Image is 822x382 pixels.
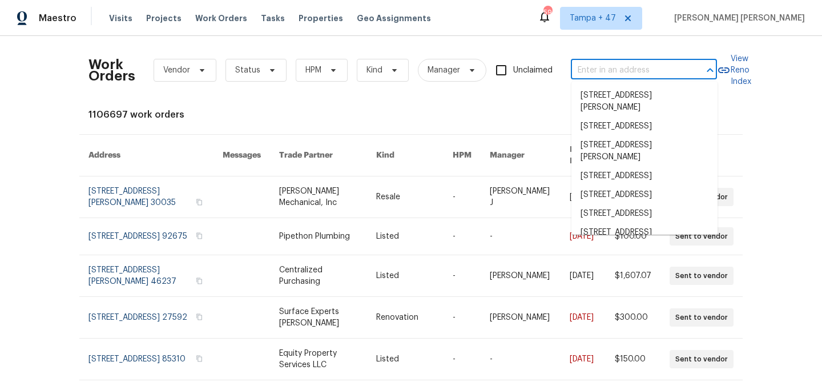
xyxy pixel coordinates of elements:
[571,167,718,186] li: [STREET_ADDRESS]
[270,135,366,176] th: Trade Partner
[88,109,734,120] div: 1106697 work orders
[561,135,606,176] th: Due Date
[367,135,444,176] th: Kind
[571,136,718,167] li: [STREET_ADDRESS][PERSON_NAME]
[261,14,285,22] span: Tasks
[481,255,561,297] td: [PERSON_NAME]
[367,218,444,255] td: Listed
[270,255,366,297] td: Centralized Purchasing
[571,223,718,254] li: [STREET_ADDRESS][PERSON_NAME]
[571,117,718,136] li: [STREET_ADDRESS]
[79,135,213,176] th: Address
[109,13,132,24] span: Visits
[571,186,718,204] li: [STREET_ADDRESS]
[444,218,481,255] td: -
[444,135,481,176] th: HPM
[270,339,366,380] td: Equity Property Services LLC
[444,255,481,297] td: -
[444,176,481,218] td: -
[163,65,190,76] span: Vendor
[305,65,321,76] span: HPM
[357,13,431,24] span: Geo Assignments
[717,53,751,87] a: View Reno Index
[194,197,204,207] button: Copy Address
[270,218,366,255] td: Pipethon Plumbing
[235,65,260,76] span: Status
[571,62,685,79] input: Enter in an address
[146,13,182,24] span: Projects
[88,59,135,82] h2: Work Orders
[366,65,382,76] span: Kind
[444,339,481,380] td: -
[367,339,444,380] td: Listed
[299,13,343,24] span: Properties
[481,339,561,380] td: -
[444,297,481,339] td: -
[194,231,204,241] button: Copy Address
[194,276,204,286] button: Copy Address
[481,176,561,218] td: [PERSON_NAME] J
[481,297,561,339] td: [PERSON_NAME]
[428,65,460,76] span: Manager
[702,62,718,78] button: Close
[543,7,551,18] div: 596
[270,297,366,339] td: Surface Experts [PERSON_NAME]
[571,204,718,223] li: [STREET_ADDRESS]
[513,65,553,77] span: Unclaimed
[213,135,270,176] th: Messages
[195,13,247,24] span: Work Orders
[270,176,366,218] td: [PERSON_NAME] Mechanical, Inc
[481,135,561,176] th: Manager
[571,86,718,117] li: [STREET_ADDRESS][PERSON_NAME]
[194,353,204,364] button: Copy Address
[367,297,444,339] td: Renovation
[39,13,76,24] span: Maestro
[570,13,616,24] span: Tampa + 47
[481,218,561,255] td: -
[367,255,444,297] td: Listed
[194,312,204,322] button: Copy Address
[670,13,805,24] span: [PERSON_NAME] [PERSON_NAME]
[367,176,444,218] td: Resale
